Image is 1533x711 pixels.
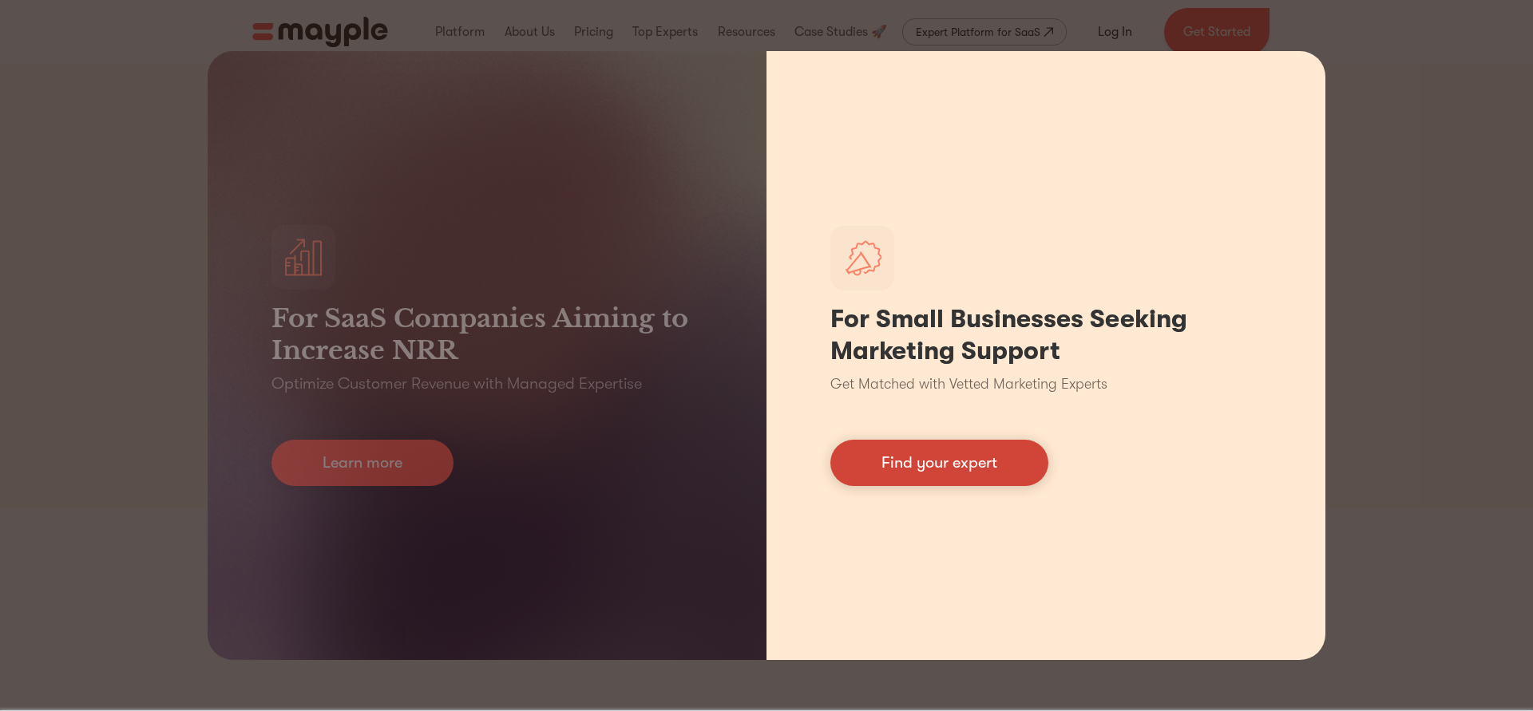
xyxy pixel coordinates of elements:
[271,302,703,366] h3: For SaaS Companies Aiming to Increase NRR
[830,440,1048,486] a: Find your expert
[830,303,1262,367] h1: For Small Businesses Seeking Marketing Support
[271,373,642,395] p: Optimize Customer Revenue with Managed Expertise
[271,440,454,486] a: Learn more
[830,373,1107,395] p: Get Matched with Vetted Marketing Experts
